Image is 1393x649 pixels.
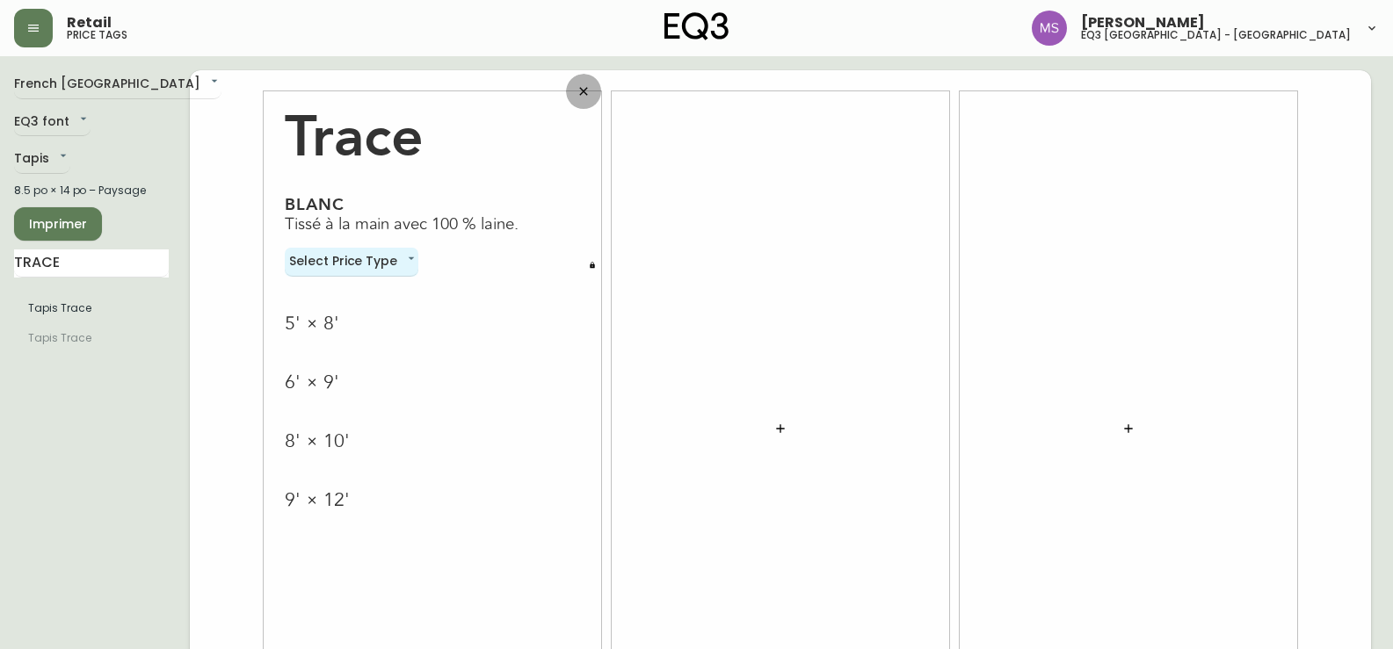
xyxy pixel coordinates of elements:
[285,214,580,234] div: Tissé à la main avec 100 % laine.
[285,488,350,512] div: 9' × 12'
[67,30,127,40] h5: price tags
[285,371,339,394] div: 6' × 9'
[28,213,88,235] span: Imprimer
[664,12,729,40] img: logo
[285,194,580,214] div: Blanc
[67,16,112,30] span: Retail
[285,312,339,335] div: 5' × 8'
[285,429,350,453] div: 8' × 10'
[14,293,169,323] li: Tapis
[285,91,580,170] div: Trace
[14,207,102,241] button: Imprimer
[14,249,169,278] input: Recherche
[285,248,418,277] div: Select Price Type
[1081,30,1351,40] h5: eq3 [GEOGRAPHIC_DATA] - [GEOGRAPHIC_DATA]
[14,183,169,198] div: 8.5 po × 14 po – Paysage
[14,145,70,174] div: Tapis
[14,108,91,137] div: EQ3 font
[1032,11,1067,46] img: 1b6e43211f6f3cc0b0729c9049b8e7af
[14,70,221,99] div: French [GEOGRAPHIC_DATA]
[1081,16,1205,30] span: [PERSON_NAME]
[14,323,169,353] li: Moyen format pendre marque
